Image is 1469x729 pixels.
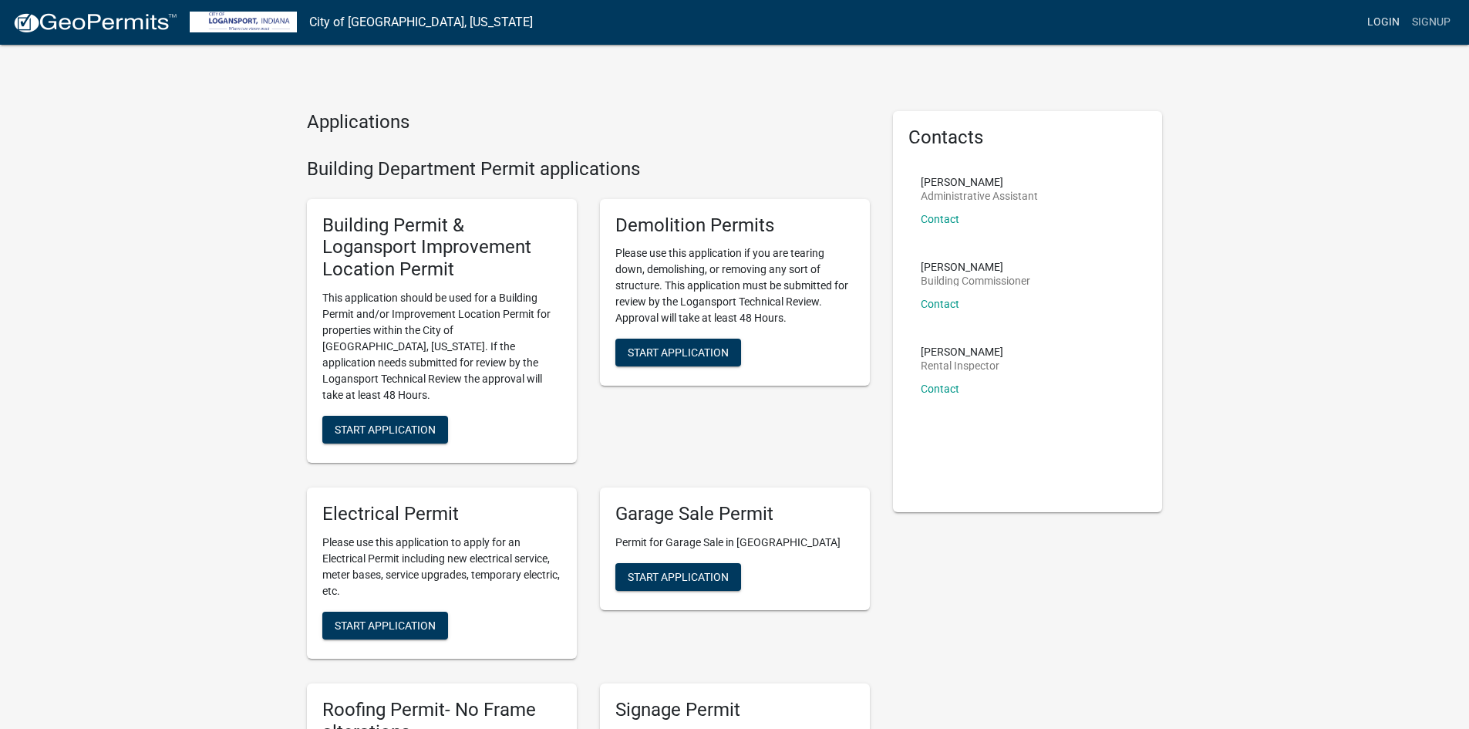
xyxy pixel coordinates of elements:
[921,191,1038,201] p: Administrative Assistant
[615,503,854,525] h5: Garage Sale Permit
[628,570,729,582] span: Start Application
[921,360,1003,371] p: Rental Inspector
[908,127,1147,149] h5: Contacts
[921,275,1030,286] p: Building Commissioner
[1361,8,1406,37] a: Login
[190,12,297,32] img: City of Logansport, Indiana
[921,213,959,225] a: Contact
[921,262,1030,272] p: [PERSON_NAME]
[1406,8,1457,37] a: Signup
[615,563,741,591] button: Start Application
[335,423,436,435] span: Start Application
[921,346,1003,357] p: [PERSON_NAME]
[307,111,870,133] h4: Applications
[335,619,436,631] span: Start Application
[615,214,854,237] h5: Demolition Permits
[615,699,854,721] h5: Signage Permit
[615,535,854,551] p: Permit for Garage Sale in [GEOGRAPHIC_DATA]
[322,612,448,640] button: Start Application
[322,416,448,444] button: Start Application
[309,9,533,35] a: City of [GEOGRAPHIC_DATA], [US_STATE]
[322,535,561,599] p: Please use this application to apply for an Electrical Permit including new electrical service, m...
[615,245,854,326] p: Please use this application if you are tearing down, demolishing, or removing any sort of structu...
[322,290,561,403] p: This application should be used for a Building Permit and/or Improvement Location Permit for prop...
[628,346,729,359] span: Start Application
[921,298,959,310] a: Contact
[615,339,741,366] button: Start Application
[322,503,561,525] h5: Electrical Permit
[322,214,561,281] h5: Building Permit & Logansport Improvement Location Permit
[307,158,870,181] h4: Building Department Permit applications
[921,177,1038,187] p: [PERSON_NAME]
[921,383,959,395] a: Contact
